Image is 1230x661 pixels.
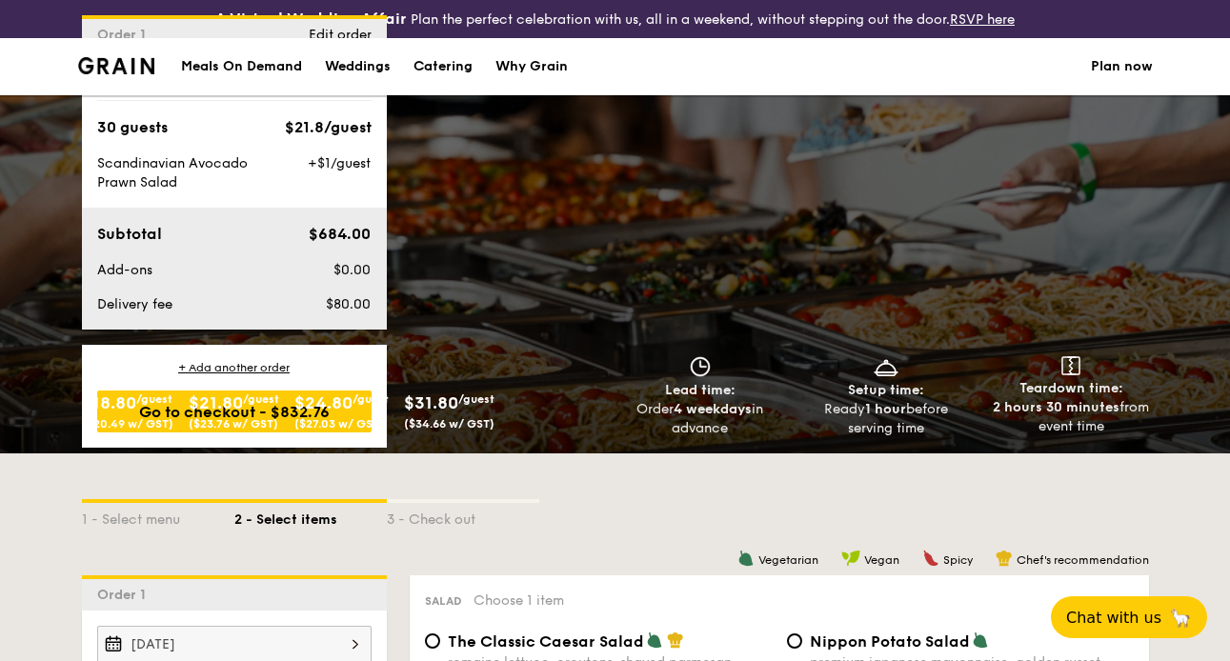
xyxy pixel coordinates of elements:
[326,296,371,312] span: $80.00
[1061,356,1080,375] img: icon-teardown.65201eee.svg
[189,417,278,431] span: ($23.76 w/ GST)
[205,8,1025,30] div: Plan the perfect celebration with us, all in a weekend, without stepping out the door.
[82,339,608,373] h1: Classic Buffet
[313,38,402,95] a: Weddings
[950,11,1015,28] a: RSVP here
[1051,596,1207,638] button: Chat with us🦙
[865,401,906,417] strong: 1 hour
[972,631,989,649] img: icon-vegetarian.fe4039eb.svg
[737,550,755,567] img: icon-vegetarian.fe4039eb.svg
[872,356,900,377] img: icon-dish.430c3a2e.svg
[325,38,391,95] div: Weddings
[243,392,279,406] span: /guest
[285,116,372,139] div: $21.8/guest
[1019,380,1123,396] span: Teardown time:
[996,550,1013,567] img: icon-chef-hat.a58ddaea.svg
[333,262,371,278] span: $0.00
[353,392,389,406] span: /guest
[864,553,899,567] span: Vegan
[458,392,494,406] span: /guest
[189,392,243,413] span: $21.80
[181,38,302,95] div: Meals On Demand
[495,38,568,95] div: Why Grain
[615,400,786,438] div: Order in advance
[387,503,539,530] div: 3 - Check out
[294,392,353,413] span: $24.80
[215,8,407,30] h4: A Virtual Wedding Affair
[1091,38,1153,95] a: Plan now
[97,116,168,139] div: 30 guests
[402,38,484,95] a: Catering
[943,553,973,567] span: Spicy
[309,225,371,243] span: $684.00
[986,398,1157,436] div: from event time
[800,400,971,438] div: Ready before serving time
[78,57,155,74] a: Logotype
[97,262,152,278] span: Add-ons
[294,417,384,431] span: ($27.03 w/ GST)
[425,633,440,649] input: The Classic Caesar Saladromaine lettuce, croutons, shaved parmesan flakes, cherry tomatoes, house...
[97,225,162,243] span: Subtotal
[1017,553,1149,567] span: Chef's recommendation
[404,417,494,431] span: ($34.66 w/ GST)
[474,592,564,609] span: Choose 1 item
[82,417,173,431] span: ($20.49 w/ GST)
[810,632,970,651] span: Nippon Potato Salad
[667,631,684,649] img: icon-chef-hat.a58ddaea.svg
[848,382,924,398] span: Setup time:
[78,57,155,74] img: Grain
[82,503,234,530] div: 1 - Select menu
[234,503,387,530] div: 2 - Select items
[82,392,136,413] span: $18.80
[922,550,939,567] img: icon-spicy.37a8142b.svg
[665,382,736,398] span: Lead time:
[841,550,860,567] img: icon-vegan.f8ff3823.svg
[136,392,172,406] span: /guest
[97,587,153,603] span: Order 1
[787,633,802,649] input: Nippon Potato Saladpremium japanese mayonnaise, golden russet potato
[484,38,579,95] a: Why Grain
[404,392,458,413] span: $31.80
[97,27,153,43] span: Order 1
[448,632,644,651] span: The Classic Caesar Salad
[97,155,248,190] span: Scandinavian Avocado Prawn Salad
[309,27,372,43] span: Edit order
[674,401,752,417] strong: 4 weekdays
[686,356,715,377] img: icon-clock.2db775ea.svg
[758,553,818,567] span: Vegetarian
[1066,609,1161,627] span: Chat with us
[1169,607,1192,629] span: 🦙
[97,296,172,312] span: Delivery fee
[170,38,313,95] a: Meals On Demand
[646,631,663,649] img: icon-vegetarian.fe4039eb.svg
[308,155,371,171] span: +$1/guest
[993,399,1119,415] strong: 2 hours 30 minutes
[413,38,473,95] div: Catering
[425,594,462,608] span: Salad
